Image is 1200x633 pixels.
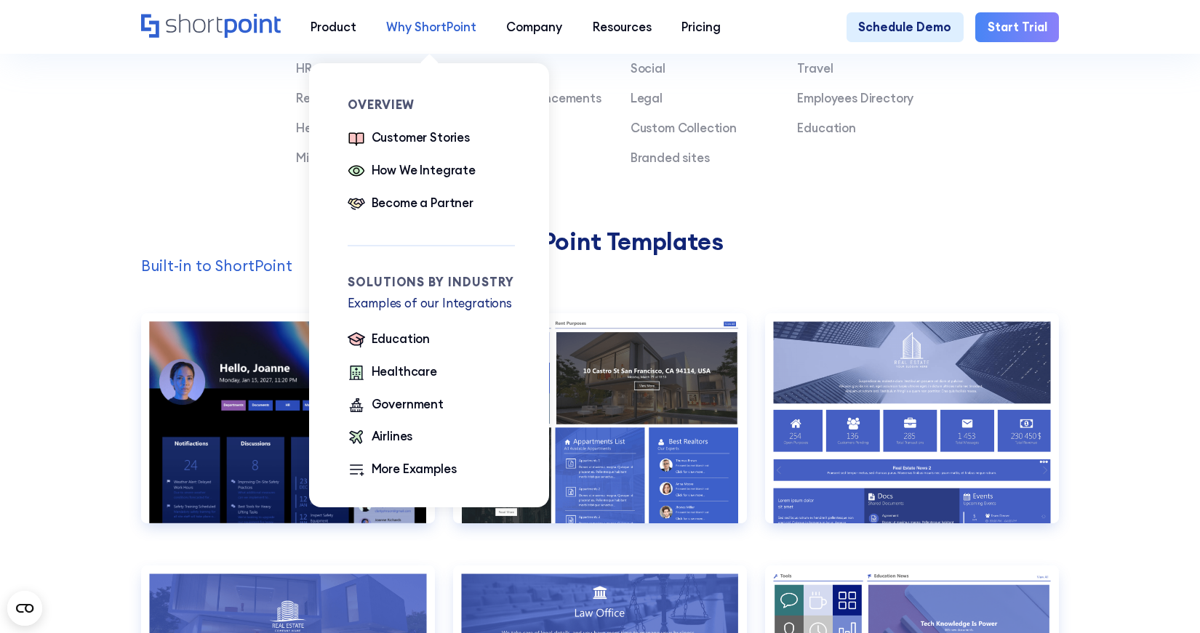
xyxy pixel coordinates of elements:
a: Custom Collection [631,120,737,135]
a: Resources [577,12,666,42]
a: Education [348,330,431,350]
h2: SharePoint Templates [141,227,1059,255]
a: Schedule Demo [847,12,964,42]
a: Documents 2 [765,313,1059,547]
div: How We Integrate [372,161,476,180]
div: Airlines [372,427,413,445]
a: Government [348,395,444,416]
a: Documents [463,150,529,165]
a: Become a Partner [348,194,473,214]
div: More Examples [372,460,457,478]
div: Healthcare [372,363,437,381]
a: Retail [296,90,329,105]
div: Overview [348,99,515,111]
a: Start Trial [975,12,1059,42]
a: Product [295,12,371,42]
a: Healthcare [296,120,361,135]
div: Company [506,18,562,36]
div: Customer Stories [372,129,470,147]
a: HR [296,60,312,76]
a: Microsoft Teams [296,150,392,165]
a: Healthcare [348,363,437,383]
a: News & Announcements [463,90,601,105]
a: Employees Directory [797,90,913,105]
a: Social [631,60,665,76]
p: Built-in to ShortPoint [141,255,1059,278]
a: Travel [797,60,833,76]
a: More Examples [348,460,457,480]
a: Airlines [348,427,413,448]
a: Branded sites [631,150,710,165]
a: Why ShortPoint [372,12,492,42]
a: Customer Stories [348,129,470,149]
p: Examples of our Integrations [348,294,515,313]
a: Documents 1 [453,313,747,547]
div: Solutions by Industry [348,276,515,289]
iframe: Chat Widget [938,464,1200,633]
a: Legal [631,90,663,105]
a: How We Integrate [348,161,476,182]
div: Government [372,395,444,414]
div: Product [311,18,356,36]
a: Home [141,14,281,40]
button: Open CMP widget [7,591,42,626]
div: Education [372,330,431,348]
a: Pricing [666,12,735,42]
a: Communication [141,313,435,547]
div: Pricing [681,18,721,36]
a: Company [492,12,577,42]
div: Why ShortPoint [386,18,476,36]
div: Resources [593,18,652,36]
div: Become a Partner [372,194,473,212]
a: Education [797,120,856,135]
